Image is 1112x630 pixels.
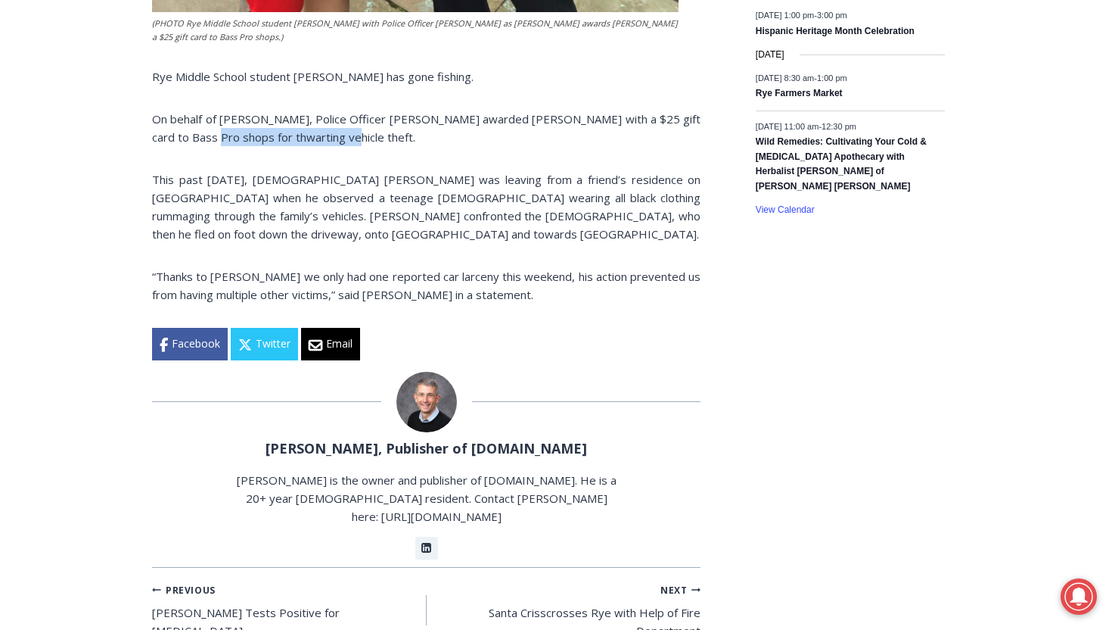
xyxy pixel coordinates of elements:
span: 3:00 pm [817,10,847,19]
a: Email [301,328,360,360]
small: Next [660,583,700,597]
a: Hispanic Heritage Month Celebration [756,26,915,38]
span: [DATE] 11:00 am [756,121,819,130]
span: 1:00 pm [817,73,847,82]
p: This past [DATE], [DEMOGRAPHIC_DATA] [PERSON_NAME] was leaving from a friend’s residence on [GEOG... [152,170,700,243]
a: View Calendar [756,204,815,216]
time: - [756,121,856,130]
p: On behalf of [PERSON_NAME], Police Officer [PERSON_NAME] awarded [PERSON_NAME] with a $25 gift ca... [152,110,700,146]
a: [PERSON_NAME], Publisher of [DOMAIN_NAME] [266,439,587,457]
a: Wild Remedies: Cultivating Your Cold & [MEDICAL_DATA] Apothecary with Herbalist [PERSON_NAME] of ... [756,136,927,192]
p: “Thanks to [PERSON_NAME] we only had one reported car larceny this weekend, his action prevented ... [152,267,700,304]
a: Facebook [152,328,228,360]
p: [PERSON_NAME] is the owner and publisher of [DOMAIN_NAME]. He is a 20+ year [DEMOGRAPHIC_DATA] re... [235,471,619,526]
span: [DATE] 1:00 pm [756,10,814,19]
span: 12:30 pm [822,121,856,130]
small: Previous [152,583,216,597]
time: [DATE] [756,48,784,62]
time: - [756,73,847,82]
span: [DATE] 8:30 am [756,73,814,82]
figcaption: (PHOTO Rye Middle School student [PERSON_NAME] with Police Officer [PERSON_NAME] as [PERSON_NAME]... [152,17,679,43]
p: Rye Middle School student [PERSON_NAME] has gone fishing. [152,67,700,86]
a: Rye Farmers Market [756,88,843,100]
a: Twitter [231,328,298,360]
time: - [756,10,847,19]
